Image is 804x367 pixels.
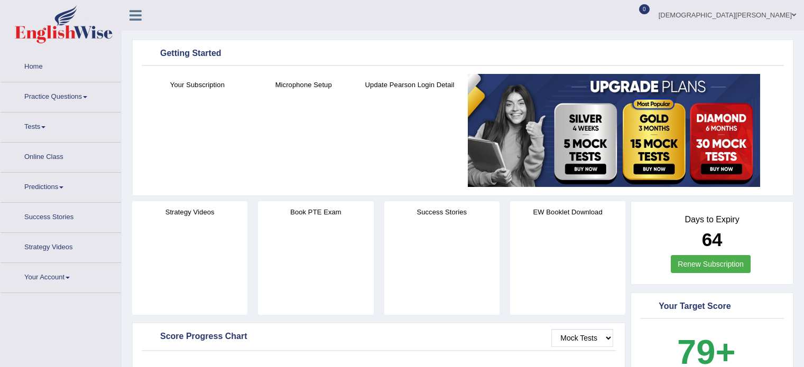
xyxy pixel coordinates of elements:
[510,206,625,218] h4: EW Booklet Download
[362,79,458,90] h4: Update Pearson Login Detail
[1,112,121,139] a: Tests
[132,206,247,218] h4: Strategy Videos
[1,203,121,229] a: Success Stories
[144,46,781,62] div: Getting Started
[643,299,781,315] div: Your Target Score
[671,255,751,273] a: Renew Subscription
[702,229,723,250] b: 64
[1,173,121,199] a: Predictions
[384,206,500,218] h4: Success Stories
[144,329,613,345] div: Score Progress Chart
[468,74,760,187] img: small5.jpg
[643,215,781,224] h4: Days to Expiry
[1,263,121,289] a: Your Account
[1,82,121,109] a: Practice Questions
[1,233,121,259] a: Strategy Videos
[639,4,650,14] span: 0
[256,79,352,90] h4: Microphone Setup
[258,206,373,218] h4: Book PTE Exam
[1,143,121,169] a: Online Class
[150,79,245,90] h4: Your Subscription
[1,52,121,79] a: Home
